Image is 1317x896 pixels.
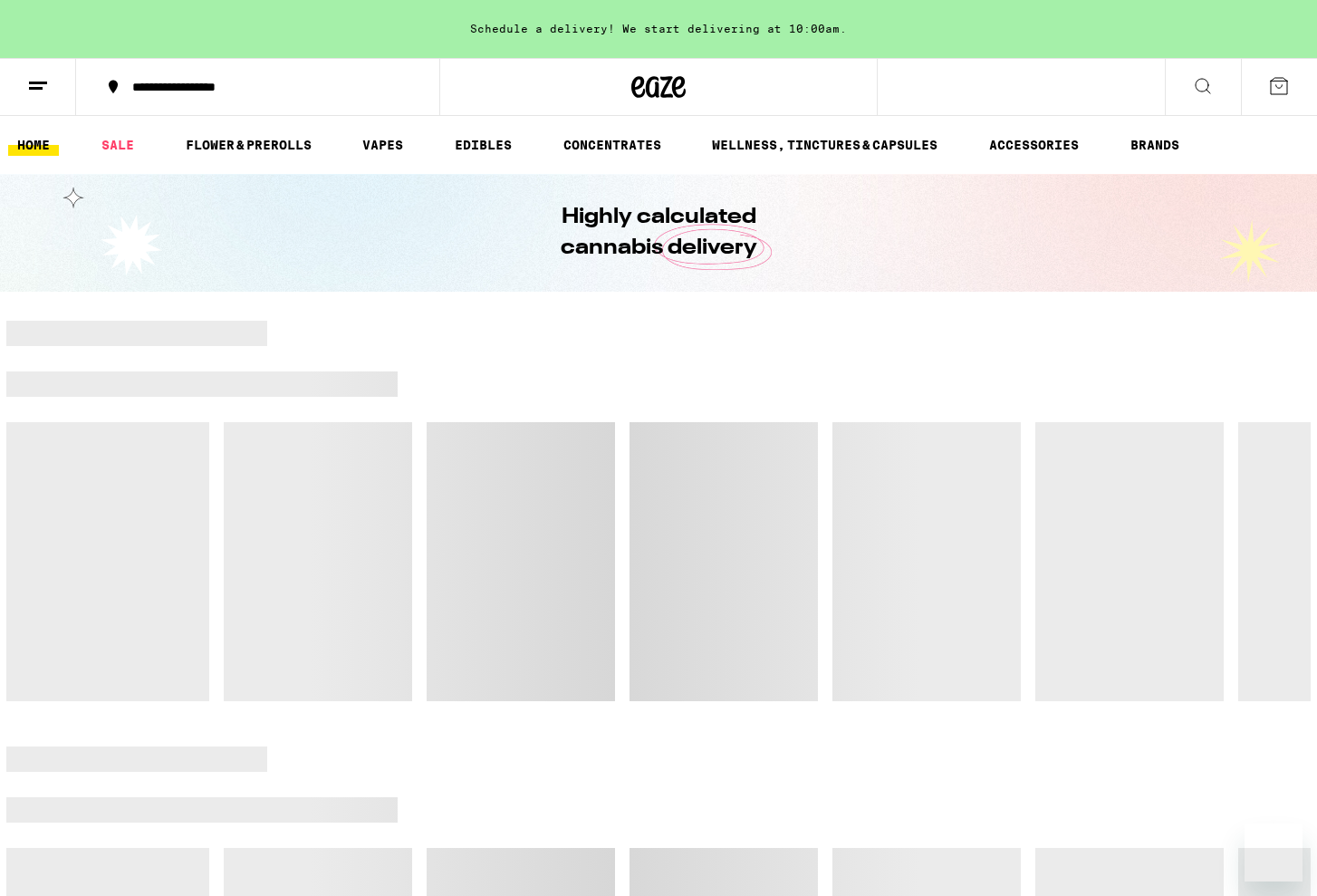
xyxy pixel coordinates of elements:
[509,202,808,264] h1: Highly calculated cannabis delivery
[353,134,412,156] a: VAPES
[1245,824,1303,882] iframe: Button to launch messaging window
[554,134,670,156] a: CONCENTRATES
[1121,134,1188,156] a: BRANDS
[703,134,947,156] a: WELLNESS, TINCTURES & CAPSULES
[177,134,321,156] a: FLOWER & PREROLLS
[980,134,1088,156] a: ACCESSORIES
[446,134,521,156] a: EDIBLES
[92,134,143,156] a: SALE
[8,134,59,156] a: HOME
